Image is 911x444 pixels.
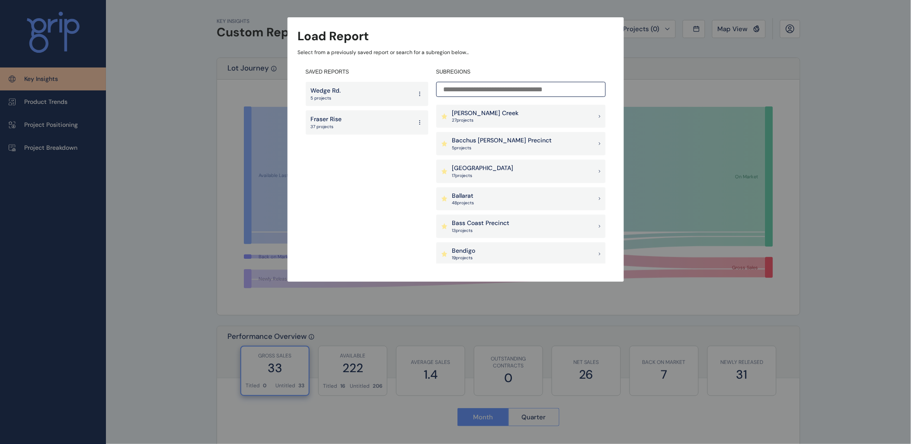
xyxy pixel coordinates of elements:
p: 19 project s [452,255,476,261]
p: [PERSON_NAME] Creek [452,109,519,118]
p: Bendigo [452,247,476,255]
p: 5 projects [311,95,341,101]
p: 27 project s [452,117,519,123]
p: Ballarat [452,192,474,200]
p: Wedge Rd. [311,87,341,95]
h4: SAVED REPORTS [306,68,428,76]
p: [GEOGRAPHIC_DATA] [452,164,514,173]
p: Bass Coast Precinct [452,219,510,228]
p: 37 projects [311,124,342,130]
p: 17 project s [452,173,514,179]
p: 13 project s [452,228,510,234]
p: 5 project s [452,145,552,151]
h3: Load Report [298,28,369,45]
p: Select from a previously saved report or search for a subregion below... [298,49,614,56]
h4: SUBREGIONS [436,68,606,76]
p: 48 project s [452,200,474,206]
p: Bacchus [PERSON_NAME] Precinct [452,136,552,145]
p: Fraser Rise [311,115,342,124]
